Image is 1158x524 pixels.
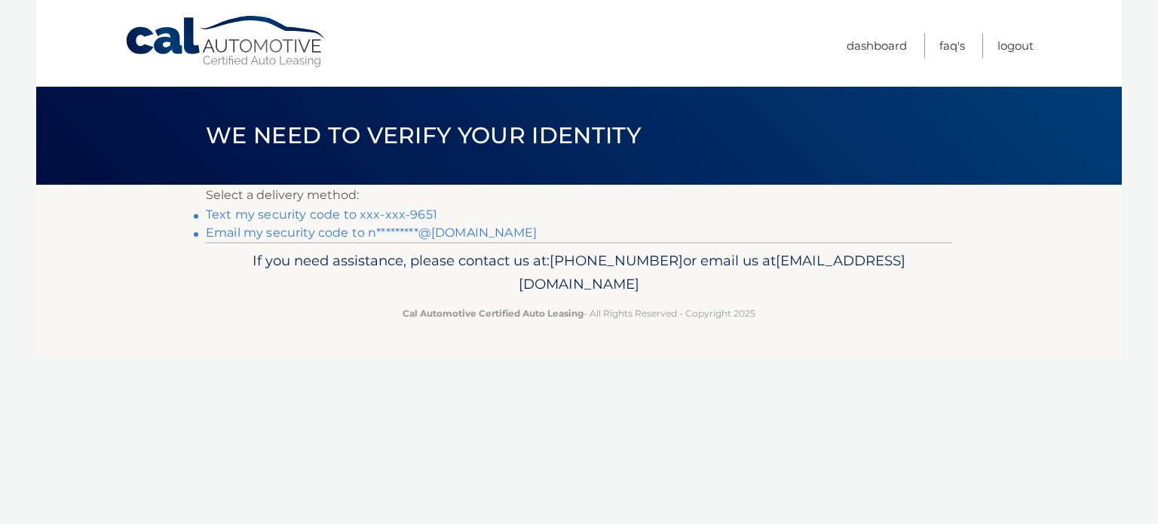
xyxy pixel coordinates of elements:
a: Logout [997,33,1034,58]
span: We need to verify your identity [206,121,641,149]
p: Select a delivery method: [206,185,952,206]
strong: Cal Automotive Certified Auto Leasing [403,308,584,319]
a: Dashboard [847,33,907,58]
a: Text my security code to xxx-xxx-9651 [206,207,437,222]
a: Email my security code to n*********@[DOMAIN_NAME] [206,225,537,240]
span: [PHONE_NUMBER] [550,252,683,269]
p: If you need assistance, please contact us at: or email us at [216,249,942,297]
p: - All Rights Reserved - Copyright 2025 [216,305,942,321]
a: Cal Automotive [124,15,328,69]
a: FAQ's [939,33,965,58]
